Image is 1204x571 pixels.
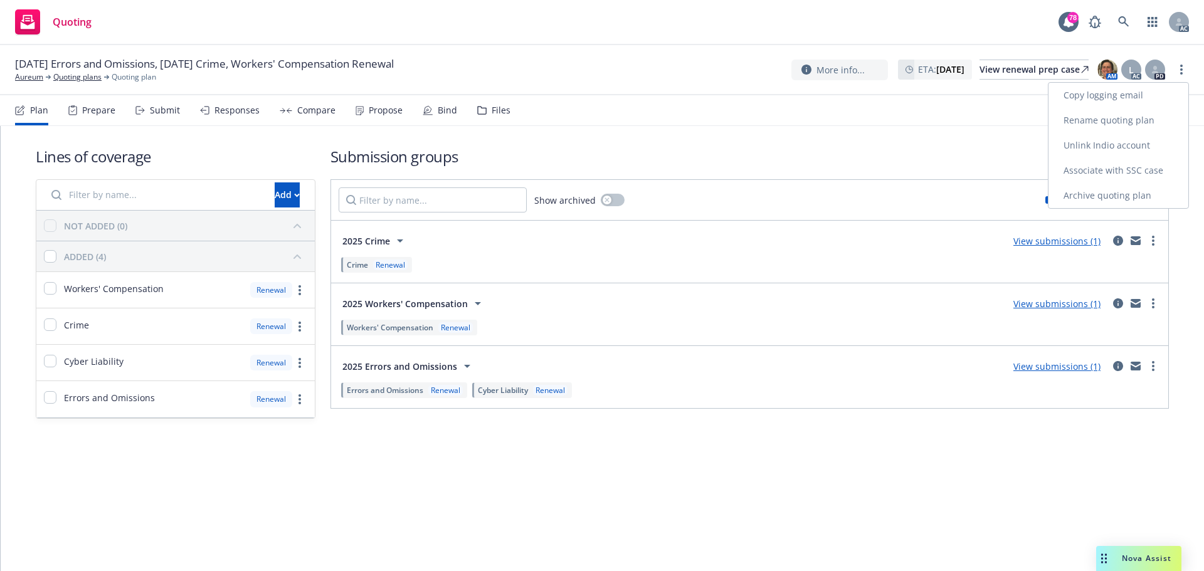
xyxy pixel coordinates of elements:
[1111,359,1126,374] a: circleInformation
[428,385,463,396] div: Renewal
[478,385,528,396] span: Cyber Liability
[53,17,92,27] span: Quoting
[36,146,315,167] h1: Lines of coverage
[339,291,489,316] button: 2025 Workers' Compensation
[534,194,596,207] span: Show archived
[342,360,457,373] span: 2025 Errors and Omissions
[1013,235,1101,247] a: View submissions (1)
[112,71,156,83] span: Quoting plan
[1146,233,1161,248] a: more
[1111,233,1126,248] a: circleInformation
[1013,360,1101,372] a: View submissions (1)
[347,322,433,333] span: Workers' Compensation
[1048,183,1188,208] a: Archive quoting plan
[292,355,307,370] a: more
[64,391,155,404] span: Errors and Omissions
[1111,9,1136,34] a: Search
[1048,158,1188,183] a: Associate with SSC case
[1111,296,1126,311] a: circleInformation
[1013,298,1101,310] a: View submissions (1)
[342,297,468,310] span: 2025 Workers' Compensation
[64,355,124,368] span: Cyber Liability
[438,105,457,115] div: Bind
[10,4,97,39] a: Quoting
[44,182,267,207] input: Filter by name...
[339,354,478,379] button: 2025 Errors and Omissions
[275,183,300,207] div: Add
[64,282,164,295] span: Workers' Compensation
[1146,359,1161,374] a: more
[330,146,1169,167] h1: Submission groups
[373,259,408,270] div: Renewal
[15,71,43,83] a: Aureum
[1067,12,1079,23] div: 78
[15,56,394,71] span: [DATE] Errors and Omissions, [DATE] Crime, Workers' Compensation Renewal
[82,105,115,115] div: Prepare
[250,318,292,334] div: Renewal
[250,391,292,407] div: Renewal
[492,105,510,115] div: Files
[1082,9,1107,34] a: Report a Bug
[64,318,89,332] span: Crime
[1128,233,1143,248] a: mail
[214,105,260,115] div: Responses
[30,105,48,115] div: Plan
[53,71,102,83] a: Quoting plans
[339,187,527,212] input: Filter by name...
[980,60,1089,80] a: View renewal prep case
[936,63,964,75] strong: [DATE]
[1122,553,1171,563] span: Nova Assist
[918,63,964,76] span: ETA :
[292,319,307,334] a: more
[1048,133,1188,158] a: Unlink Indio account
[64,219,127,233] div: NOT ADDED (0)
[1097,60,1117,80] img: photo
[1048,108,1188,133] a: Rename quoting plan
[1146,296,1161,311] a: more
[1048,83,1188,108] a: Copy logging email
[292,283,307,298] a: more
[347,385,423,396] span: Errors and Omissions
[791,60,888,80] button: More info...
[342,234,390,248] span: 2025 Crime
[275,182,300,207] button: Add
[816,63,865,76] span: More info...
[1174,62,1189,77] a: more
[297,105,335,115] div: Compare
[438,322,473,333] div: Renewal
[533,385,568,396] div: Renewal
[369,105,403,115] div: Propose
[64,250,106,263] div: ADDED (4)
[1045,194,1102,205] div: Limits added
[1140,9,1165,34] a: Switch app
[980,60,1089,79] div: View renewal prep case
[1129,63,1134,76] span: L
[339,228,411,253] button: 2025 Crime
[64,246,307,266] button: ADDED (4)
[292,392,307,407] a: more
[64,216,307,236] button: NOT ADDED (0)
[250,282,292,298] div: Renewal
[1128,359,1143,374] a: mail
[250,355,292,370] div: Renewal
[1096,546,1112,571] div: Drag to move
[150,105,180,115] div: Submit
[1128,296,1143,311] a: mail
[347,259,368,270] span: Crime
[1096,546,1181,571] button: Nova Assist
